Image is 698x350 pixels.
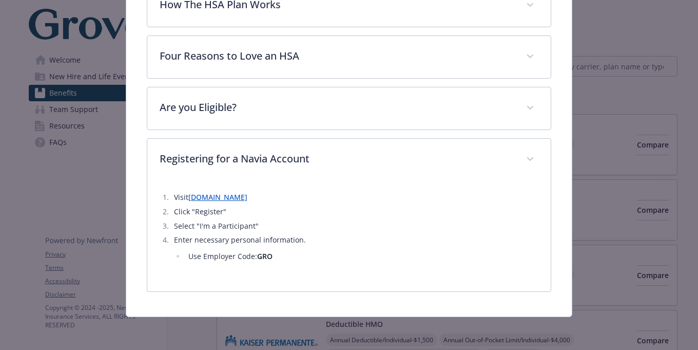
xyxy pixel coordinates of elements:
[171,191,538,204] li: Visit
[160,151,514,167] p: Registering for a Navia Account
[147,181,551,292] div: Registering for a Navia Account
[257,251,273,261] strong: GRO
[171,234,538,263] li: Enter necessary personal information.
[185,250,538,263] li: Use Employer Code:
[147,139,551,181] div: Registering for a Navia Account
[147,87,551,130] div: Are you Eligible?
[171,206,538,218] li: Click "Register"
[160,100,514,115] p: Are you Eligible?
[171,220,538,232] li: Select "I'm a Participant"
[188,192,247,202] a: [DOMAIN_NAME]
[147,36,551,78] div: Four Reasons to Love an HSA
[160,48,514,64] p: Four Reasons to Love an HSA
